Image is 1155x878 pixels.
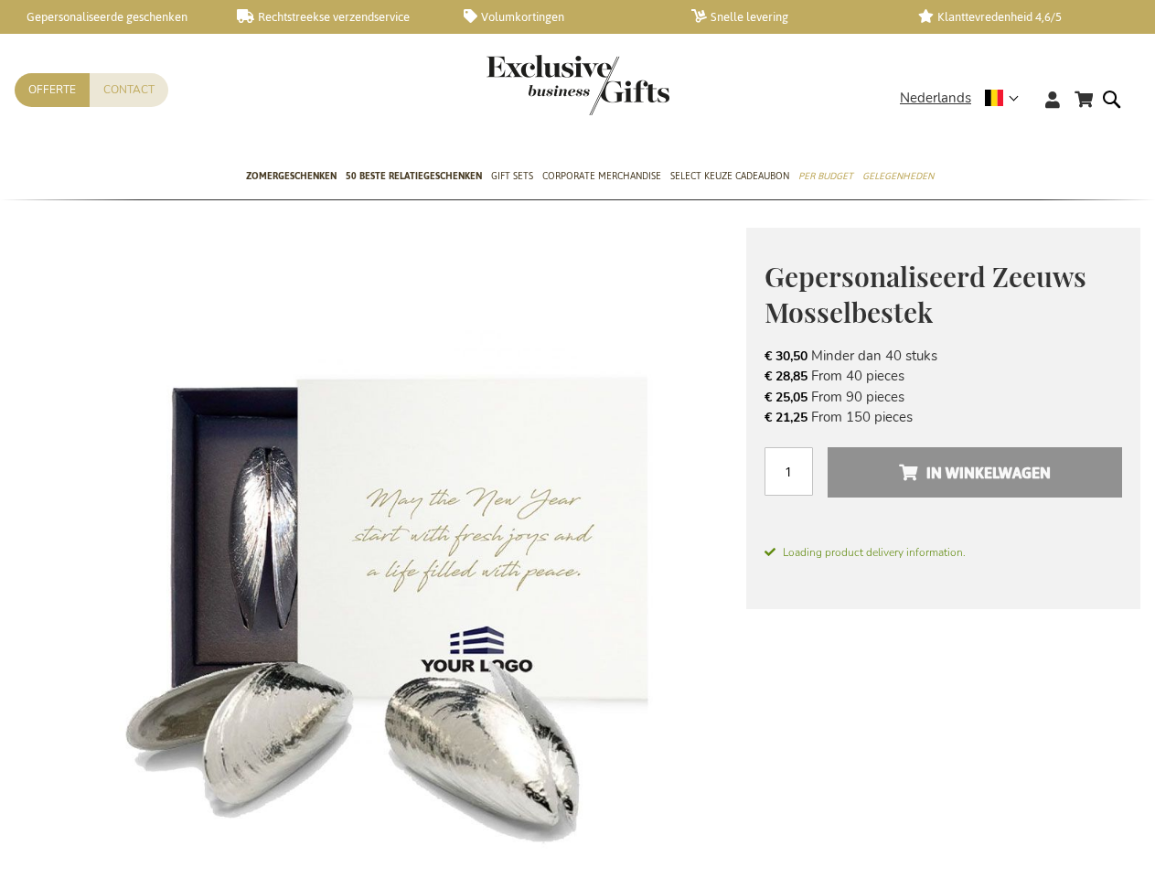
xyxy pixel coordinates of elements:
[765,389,807,406] span: € 25,05
[246,155,337,200] a: Zomergeschenken
[765,387,1122,407] li: From 90 pieces
[491,166,533,186] span: Gift Sets
[765,407,1122,427] li: From 150 pieces
[670,155,789,200] a: Select Keuze Cadeaubon
[765,447,813,496] input: Aantal
[765,258,1086,330] span: Gepersonaliseerd Zeeuws Mosselbestek
[487,55,578,115] a: store logo
[9,9,208,25] a: Gepersonaliseerde geschenken
[765,348,807,365] span: € 30,50
[765,366,1122,386] li: From 40 pieces
[15,73,90,107] a: Offerte
[765,409,807,426] span: € 21,25
[862,166,934,186] span: Gelegenheden
[900,88,971,109] span: Nederlands
[542,155,661,200] a: Corporate Merchandise
[346,155,482,200] a: 50 beste relatiegeschenken
[90,73,168,107] a: Contact
[798,155,853,200] a: Per Budget
[670,166,789,186] span: Select Keuze Cadeaubon
[542,166,661,186] span: Corporate Merchandise
[765,368,807,385] span: € 28,85
[346,166,482,186] span: 50 beste relatiegeschenken
[237,9,435,25] a: Rechtstreekse verzendservice
[691,9,890,25] a: Snelle levering
[918,9,1117,25] a: Klanttevredenheid 4,6/5
[765,544,1122,561] span: Loading product delivery information.
[487,55,669,115] img: Exclusive Business gifts logo
[765,346,1122,366] li: Minder dan 40 stuks
[246,166,337,186] span: Zomergeschenken
[862,155,934,200] a: Gelegenheden
[464,9,662,25] a: Volumkortingen
[798,166,853,186] span: Per Budget
[491,155,533,200] a: Gift Sets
